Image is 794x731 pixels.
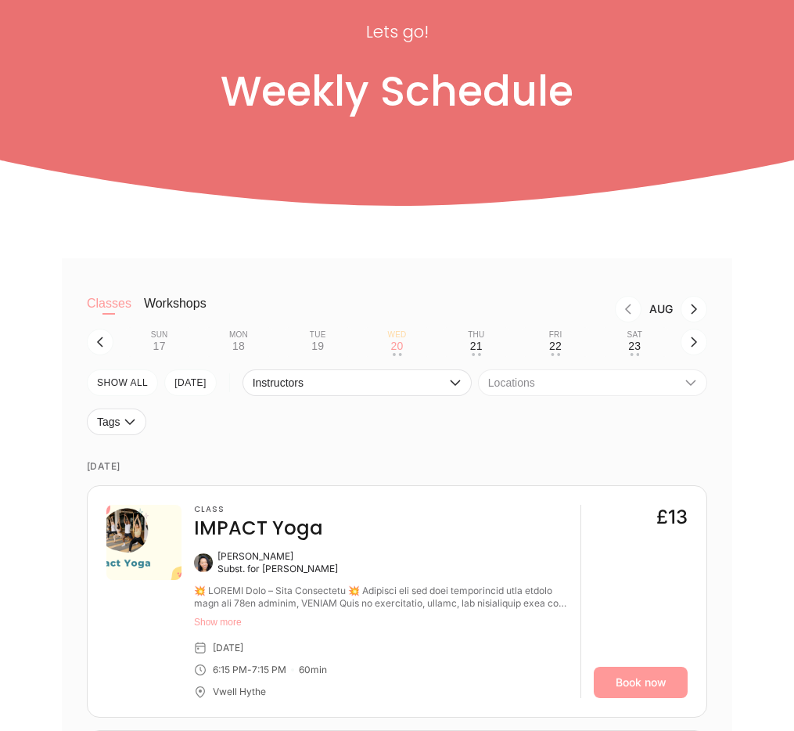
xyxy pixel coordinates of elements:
[164,369,217,396] button: [DATE]
[252,664,286,676] div: 7:15 PM
[488,376,681,389] span: Locations
[194,553,213,572] img: Anita Chungbang
[478,369,707,396] button: Locations
[472,353,481,356] div: • •
[549,330,562,340] div: Fri
[232,340,245,352] div: 18
[194,516,323,541] h4: IMPACT Yoga
[628,340,641,352] div: 23
[229,330,248,340] div: Mon
[144,296,207,327] button: Workshops
[244,17,550,47] p: Lets go!
[470,340,483,352] div: 21
[87,448,707,485] time: [DATE]
[310,330,326,340] div: Tue
[299,664,327,676] div: 60 min
[87,296,131,327] button: Classes
[551,353,560,356] div: • •
[615,296,641,322] button: Previous month, Jul
[151,330,168,340] div: Sun
[213,686,266,698] div: Vwell Hythe
[627,330,642,340] div: Sat
[390,340,403,352] div: 20
[87,369,158,396] button: SHOW All
[194,585,568,610] div: 💥 IMPACT Yoga – Yoga Reimagined 💥 Bringing all the best traditional yoga styles into the 21st cen...
[232,296,707,322] nav: Month switch
[594,667,688,698] a: Book now
[87,409,146,435] button: Tags
[549,340,562,352] div: 22
[213,664,247,676] div: 6:15 PM
[392,353,401,356] div: • •
[468,330,484,340] div: Thu
[217,563,338,575] div: Subst. for [PERSON_NAME]
[213,642,243,654] div: [DATE]
[247,664,252,676] div: -
[311,340,324,352] div: 19
[23,67,770,117] h1: Weekly Schedule
[194,616,568,628] button: Show more
[97,416,120,428] span: Tags
[641,303,681,315] div: Month Aug
[630,353,639,356] div: • •
[106,505,181,580] img: 44cc3461-973b-410e-88a5-2edec3a281f6.png
[656,505,688,530] div: £13
[681,296,707,322] button: Next month, Sep
[253,376,446,389] span: Instructors
[243,369,472,396] button: Instructors
[217,550,338,563] div: [PERSON_NAME]
[194,505,323,514] h3: Class
[153,340,166,352] div: 17
[387,330,406,340] div: Wed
